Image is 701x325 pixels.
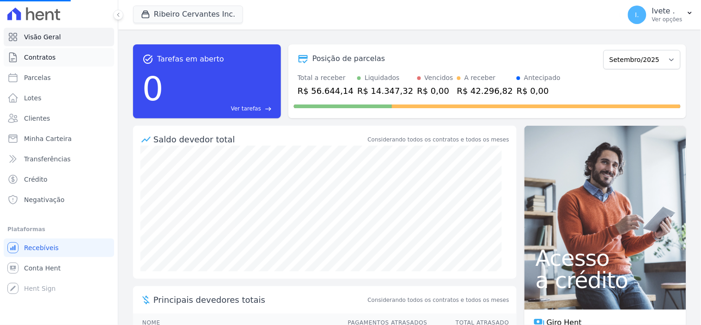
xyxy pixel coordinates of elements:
a: Parcelas [4,68,114,87]
p: Ver opções [652,16,683,23]
div: Total a receber [298,73,354,83]
button: I. Ivete . Ver opções [621,2,701,28]
div: Plataformas [7,224,110,235]
a: Transferências [4,150,114,168]
div: 0 [142,65,164,113]
span: Lotes [24,93,42,103]
div: Liquidados [365,73,400,83]
span: Ver tarefas [231,104,261,113]
a: Negativação [4,190,114,209]
span: Recebíveis [24,243,59,252]
span: Conta Hent [24,264,61,273]
span: a crédito [536,269,675,291]
span: Transferências [24,154,71,164]
div: R$ 0,00 [517,85,561,97]
a: Minha Carteira [4,129,114,148]
a: Conta Hent [4,259,114,277]
span: Tarefas em aberto [157,54,224,65]
span: task_alt [142,54,153,65]
div: Vencidos [425,73,453,83]
a: Recebíveis [4,239,114,257]
span: I. [635,12,640,18]
span: east [265,105,272,112]
div: R$ 14.347,32 [357,85,413,97]
div: Considerando todos os contratos e todos os meses [368,135,509,144]
span: Minha Carteira [24,134,72,143]
button: Ribeiro Cervantes Inc. [133,6,243,23]
a: Clientes [4,109,114,128]
span: Principais devedores totais [153,294,366,306]
div: R$ 56.644,14 [298,85,354,97]
div: R$ 0,00 [417,85,453,97]
span: Crédito [24,175,48,184]
a: Visão Geral [4,28,114,46]
span: Negativação [24,195,65,204]
div: R$ 42.296,82 [457,85,513,97]
div: A receber [464,73,496,83]
a: Crédito [4,170,114,189]
div: Saldo devedor total [153,133,366,146]
a: Ver tarefas east [167,104,272,113]
p: Ivete . [652,6,683,16]
span: Visão Geral [24,32,61,42]
span: Parcelas [24,73,51,82]
a: Contratos [4,48,114,67]
div: Antecipado [524,73,561,83]
span: Clientes [24,114,50,123]
div: Posição de parcelas [312,53,385,64]
span: Contratos [24,53,55,62]
a: Lotes [4,89,114,107]
span: Considerando todos os contratos e todos os meses [368,296,509,304]
span: Acesso [536,247,675,269]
